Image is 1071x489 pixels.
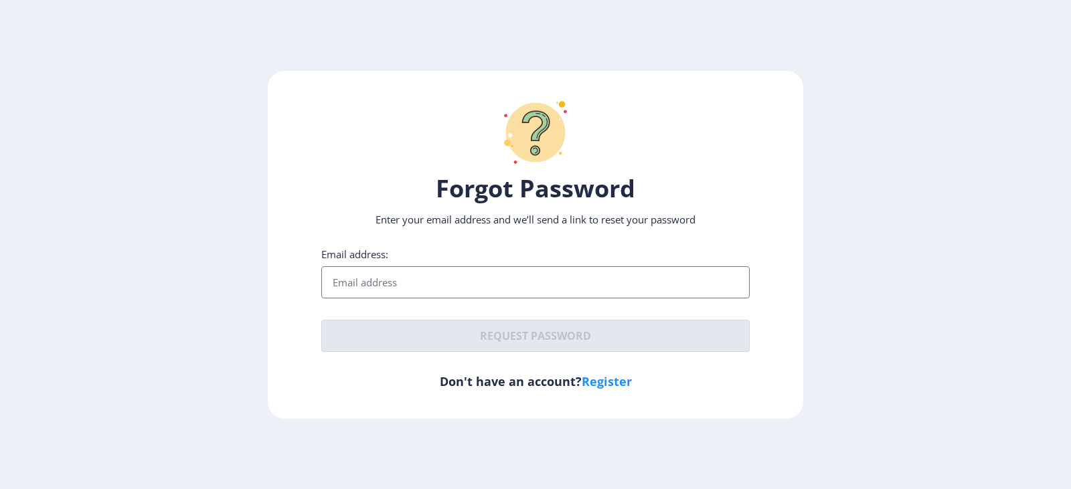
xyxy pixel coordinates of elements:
[495,92,576,173] img: question-mark
[321,248,388,261] label: Email address:
[321,320,750,352] button: Request password
[321,173,750,205] h1: Forgot Password
[582,373,632,389] a: Register
[321,373,750,389] h6: Don't have an account?
[321,266,750,298] input: Email address
[321,213,750,226] p: Enter your email address and we’ll send a link to reset your password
